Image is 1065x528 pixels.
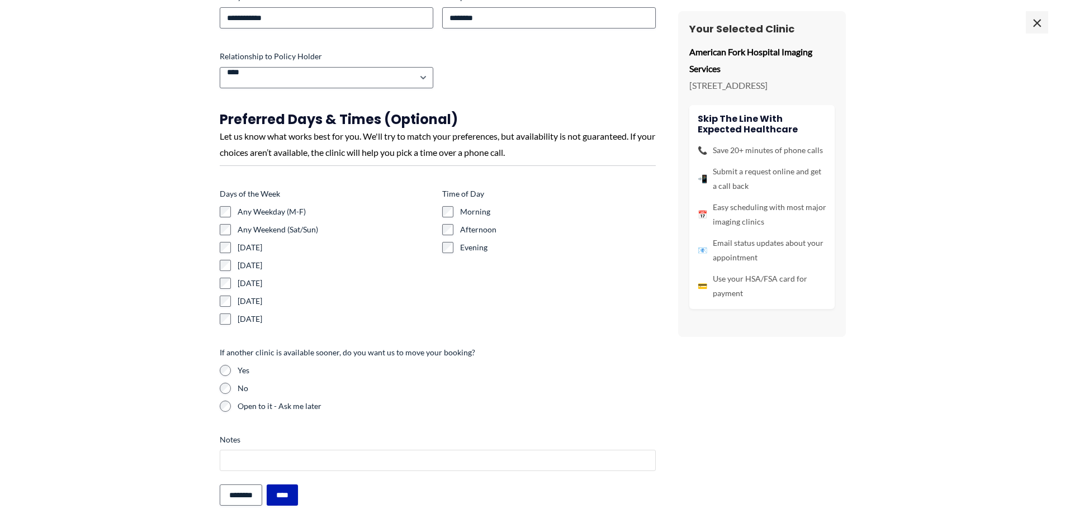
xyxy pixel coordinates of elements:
span: 💳 [698,279,707,293]
label: Open to it - Ask me later [238,401,656,412]
label: [DATE] [238,296,433,307]
label: Any Weekday (M-F) [238,206,433,217]
label: Evening [460,242,656,253]
li: Email status updates about your appointment [698,236,826,265]
p: [STREET_ADDRESS] [689,77,835,94]
span: 📧 [698,243,707,258]
span: 📅 [698,207,707,222]
label: Any Weekend (Sat/Sun) [238,224,433,235]
span: 📞 [698,143,707,158]
li: Easy scheduling with most major imaging clinics [698,200,826,229]
span: 📲 [698,172,707,186]
h4: Skip the line with Expected Healthcare [698,113,826,135]
label: [DATE] [238,260,433,271]
li: Save 20+ minutes of phone calls [698,143,826,158]
label: [DATE] [238,313,433,325]
legend: If another clinic is available sooner, do you want us to move your booking? [220,347,475,358]
p: American Fork Hospital Imaging Services [689,44,835,77]
legend: Days of the Week [220,188,280,199]
h3: Your Selected Clinic [689,22,835,35]
li: Use your HSA/FSA card for payment [698,272,826,301]
label: Yes [238,365,656,376]
label: No [238,383,656,394]
h3: Preferred Days & Times (Optional) [220,111,656,128]
span: × [1026,11,1048,34]
label: Morning [460,206,656,217]
label: [DATE] [238,278,433,289]
label: Notes [220,434,656,445]
li: Submit a request online and get a call back [698,164,826,193]
legend: Time of Day [442,188,484,199]
label: Relationship to Policy Holder [220,51,433,62]
label: [DATE] [238,242,433,253]
label: Afternoon [460,224,656,235]
div: Let us know what works best for you. We'll try to match your preferences, but availability is not... [220,128,656,161]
